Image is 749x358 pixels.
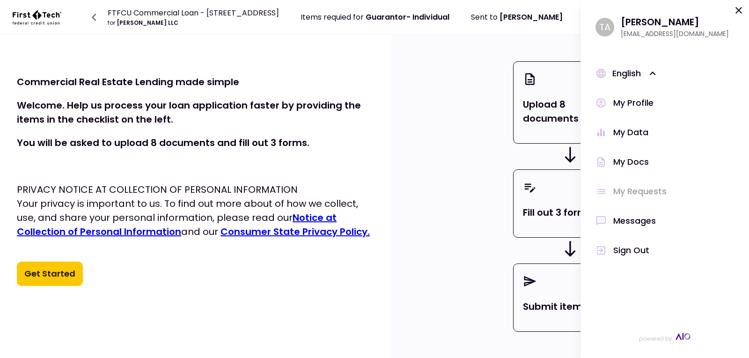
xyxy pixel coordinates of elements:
[220,225,370,238] a: Consumer State Privacy Policy.
[523,300,617,314] p: Submit items
[523,205,617,219] p: Fill out 3 forms
[612,67,659,80] div: English
[639,335,672,343] span: powered by
[621,29,729,39] div: [EMAIL_ADDRESS][DOMAIN_NAME]
[523,97,617,125] p: Upload 8 documents
[613,126,648,139] div: My Data
[676,333,691,340] img: AIO Logo
[301,11,449,23] div: Items requied for
[17,183,374,239] p: PRIVACY NOTICE AT COLLECTION OF PERSONAL INFORMATION Your privacy is important to us. To find out...
[613,96,654,109] div: My Profile
[366,12,449,22] span: Guarantor- Individual
[595,18,614,37] div: T A
[11,3,63,32] img: Logo
[17,75,239,88] strong: Commercial Real Estate Lending made simple
[108,19,279,27] div: [PERSON_NAME] LLC
[733,5,744,19] button: Ok, close
[471,11,563,23] div: Sent to
[499,12,563,22] span: [PERSON_NAME]
[621,15,729,29] div: [PERSON_NAME]
[17,262,83,286] button: Get Started
[613,244,649,256] div: Sign Out
[613,185,667,197] div: My Requests
[108,19,115,27] span: for
[17,99,361,126] strong: Welcome. Help us process your loan application faster by providing the items in the checklist on ...
[613,155,649,168] div: My Docs
[613,214,656,227] div: Messages
[108,7,279,19] div: FTFCU Commercial Loan - [STREET_ADDRESS]
[17,136,309,149] strong: You will be asked to upload 8 documents and fill out 3 forms.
